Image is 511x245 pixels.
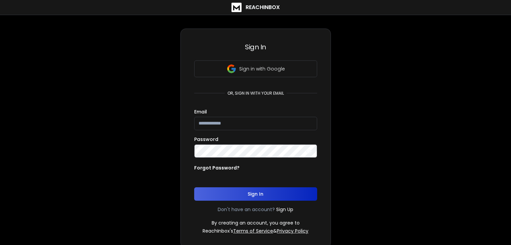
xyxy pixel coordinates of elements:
p: ReachInbox's & [203,228,308,234]
a: ReachInbox [231,3,280,12]
button: Sign in with Google [194,60,317,77]
a: Privacy Policy [277,228,308,234]
h3: Sign In [194,42,317,52]
a: Sign Up [276,206,293,213]
p: or, sign in with your email [225,91,287,96]
a: Terms of Service [233,228,273,234]
h1: ReachInbox [246,3,280,11]
p: Forgot Password? [194,164,240,171]
button: Sign In [194,187,317,201]
label: Password [194,137,218,142]
p: Sign in with Google [239,65,285,72]
p: By creating an account, you agree to [212,219,300,226]
label: Email [194,109,207,114]
p: Don't have an account? [218,206,275,213]
img: logo [231,3,242,12]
